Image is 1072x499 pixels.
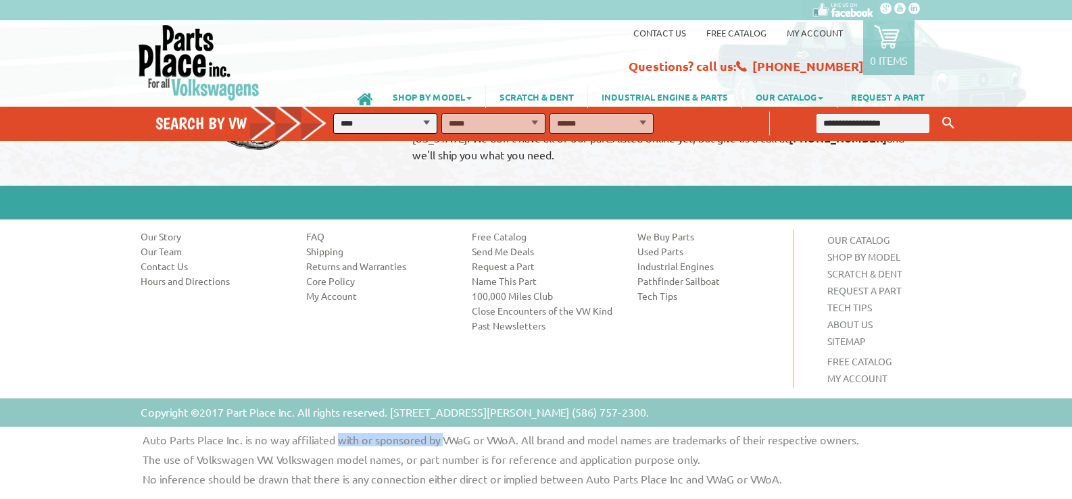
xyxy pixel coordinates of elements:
a: MY ACCOUNT [827,372,887,384]
p: No inference should be drawn that there is any connection either direct or implied between Auto P... [132,473,967,485]
a: Shipping [306,244,452,258]
a: SITEMAP [827,335,866,347]
a: Industrial Engines [637,259,783,273]
a: Tech Tips [637,289,783,303]
a: INDUSTRIAL ENGINE & PARTS [588,85,741,108]
a: My Account [306,289,452,303]
a: FAQ [306,230,452,243]
a: Past Newsletters [472,319,617,332]
a: TECH TIPS [827,301,872,313]
a: Used Parts [637,244,783,258]
a: ABOUT US [827,318,873,330]
strong: [PHONE_NUMBER] [789,131,887,145]
a: Hours and Directions [141,274,286,288]
a: Name This Part [472,274,617,288]
a: SHOP BY MODEL [827,251,900,263]
a: SCRATCH & DENT [486,85,587,108]
a: My Account [787,27,843,38]
a: Free Catalog [706,27,766,38]
a: SCRATCH & DENT [827,267,902,280]
img: Parts Place Inc! [137,24,261,101]
a: Pathfinder Sailboat [637,274,783,288]
a: FREE CATALOG [827,355,892,367]
a: REQUEST A PART [827,284,902,296]
a: Contact us [633,27,686,38]
button: Keyword Search [938,112,958,134]
p: Auto Parts Place Inc. is no way affiliated with or sponsored by VWaG or VWoA. All brand and model... [132,434,967,446]
a: REQUEST A PART [837,85,938,108]
p: Copyright ©2017 Part Place Inc. All rights reserved. [STREET_ADDRESS][PERSON_NAME] (586) 757-2300. [141,404,649,420]
a: Core Policy [306,274,452,288]
a: Free Catalog [472,230,617,243]
a: Close Encounters of the VW Kind [472,304,617,317]
p: 0 items [870,53,908,67]
p: The use of Volkswagen VW. Volkswagen model names, or part number is for reference and application... [132,453,967,466]
h4: Search by VW [155,113,341,133]
a: 0 items [863,20,915,75]
a: OUR CATALOG [742,85,837,108]
a: Contact Us [141,259,286,273]
a: Send Me Deals [472,244,617,258]
a: SHOP BY MODEL [379,85,485,108]
a: Returns and Warranties [306,259,452,273]
a: Our Story [141,230,286,243]
a: 100,000 Miles Club [472,289,617,303]
a: OUR CATALOG [827,234,890,246]
a: We Buy Parts [637,230,783,243]
a: Our Team [141,244,286,258]
a: Request a Part [472,259,617,273]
